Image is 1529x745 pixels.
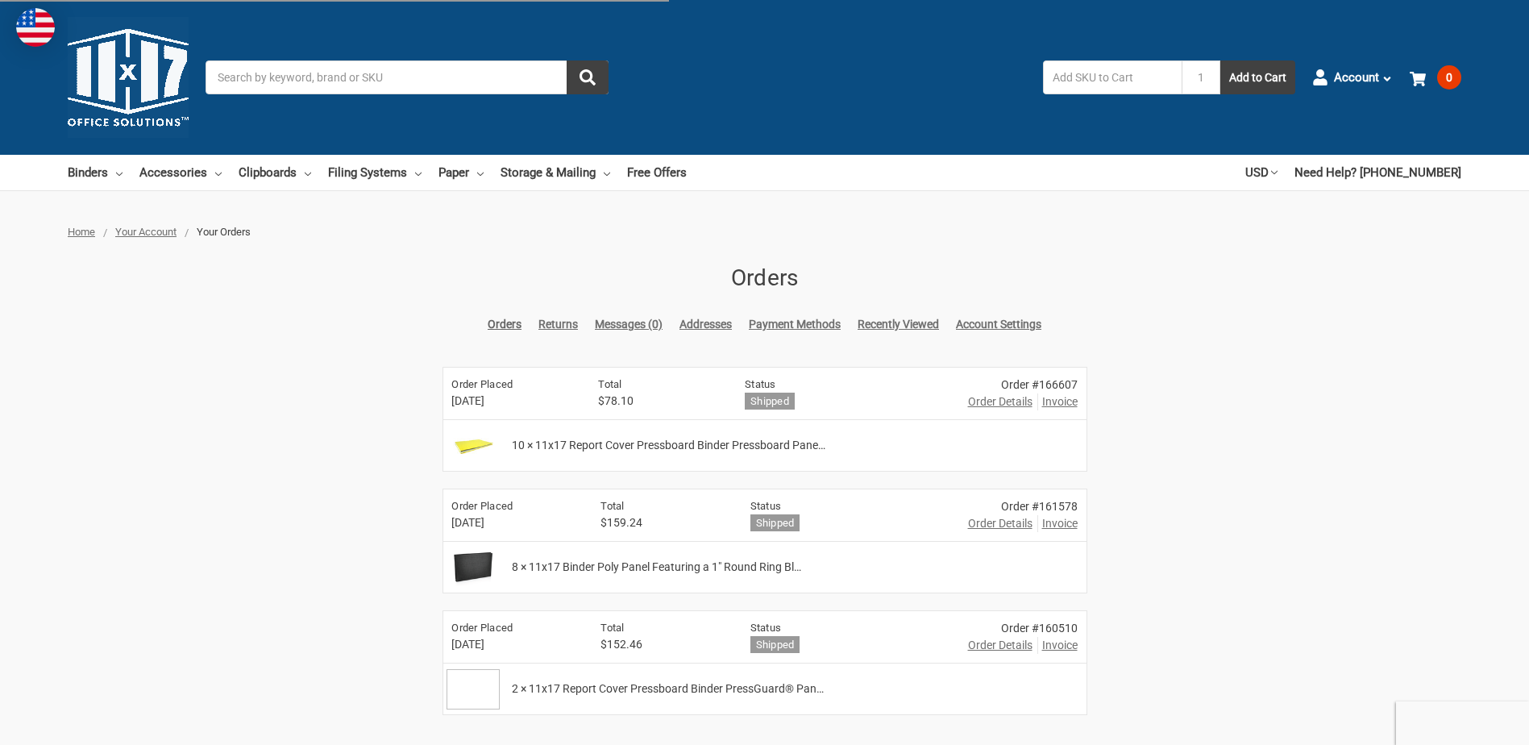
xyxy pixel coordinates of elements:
[600,620,724,636] h6: Total
[512,437,825,454] span: 10 × 11x17 Report Cover Pressboard Binder Pressboard Pane…
[968,620,1078,637] div: Order #160510
[598,393,719,410] span: $78.10
[1437,65,1461,89] span: 0
[858,316,939,333] a: Recently Viewed
[750,498,942,514] h6: Status
[447,547,499,588] img: 11x17 Binder Poly Panel Featuring a 1" Round Ring Black
[512,559,801,576] span: 8 × 11x17 Binder Poly Panel Featuring a 1" Round Ring Bl…
[600,636,724,653] span: $152.46
[451,377,572,393] h6: Order Placed
[750,514,800,531] h6: Shipped
[745,393,795,410] h6: Shipped
[447,426,499,466] img: 11x17 Report Cover Pressboard Binder Pressboard Panels includes Fold-over Metal Fastener | Bobcat...
[968,498,1078,515] div: Order #161578
[512,680,824,697] span: 2 × 11x17 Report Cover Pressboard Binder PressGuard® Pan…
[595,316,663,333] a: Messages (0)
[1042,515,1078,532] span: Invoice
[750,636,800,653] h6: Shipped
[968,393,1032,410] a: Order Details
[442,261,1087,295] h1: Orders
[115,226,177,238] a: Your Account
[679,316,732,333] a: Addresses
[1220,60,1295,94] button: Add to Cart
[750,620,942,636] h6: Status
[239,155,311,190] a: Clipboards
[598,377,719,393] h6: Total
[451,498,575,514] h6: Order Placed
[600,498,724,514] h6: Total
[1042,393,1078,410] span: Invoice
[438,155,484,190] a: Paper
[956,316,1041,333] a: Account Settings
[958,377,1078,393] div: Order #166607
[1294,155,1461,190] a: Need Help? [PHONE_NUMBER]
[600,514,724,531] span: $159.24
[1245,155,1278,190] a: USD
[139,155,222,190] a: Accessories
[206,60,609,94] input: Search by keyword, brand or SKU
[328,155,422,190] a: Filing Systems
[451,393,572,410] span: [DATE]
[68,155,123,190] a: Binders
[1042,637,1078,654] span: Invoice
[745,377,932,393] h6: Status
[627,155,687,190] a: Free Offers
[197,226,251,238] span: Your Orders
[488,316,521,333] a: Orders
[749,316,841,333] a: Payment Methods
[451,636,575,653] span: [DATE]
[16,8,55,47] img: duty and tax information for United States
[451,620,575,636] h6: Order Placed
[451,514,575,531] span: [DATE]
[1312,56,1393,98] a: Account
[68,226,95,238] a: Home
[501,155,610,190] a: Storage & Mailing
[1396,701,1529,745] iframe: Google Customer Reviews
[68,17,189,138] img: 11x17.com
[1410,56,1461,98] a: 0
[968,515,1032,532] a: Order Details
[1043,60,1182,94] input: Add SKU to Cart
[538,316,578,333] a: Returns
[968,637,1032,654] a: Order Details
[1334,69,1379,87] span: Account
